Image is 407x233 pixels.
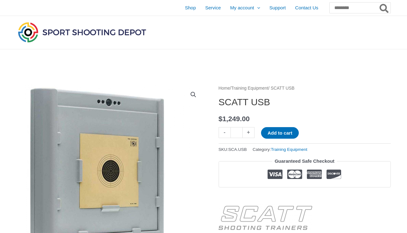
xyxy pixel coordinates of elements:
[243,127,254,138] a: +
[253,146,307,153] span: Category:
[219,204,312,232] a: SCATT
[219,97,391,108] h1: SCATT USB
[219,192,391,200] iframe: Customer reviews powered by Trustpilot
[219,86,230,91] a: Home
[272,157,337,166] legend: Guaranteed Safe Checkout
[230,127,243,138] input: Product quantity
[188,89,199,100] a: View full-screen image gallery
[219,84,391,92] nav: Breadcrumb
[219,115,250,123] bdi: 1,249.00
[228,147,247,152] span: SCA.USB
[219,127,230,138] a: -
[219,115,223,123] span: $
[219,146,247,153] span: SKU:
[271,147,308,152] a: Training Equipment
[231,86,268,91] a: Training Equipment
[17,21,148,44] img: Sport Shooting Depot
[378,2,390,13] button: Search
[261,127,299,139] button: Add to cart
